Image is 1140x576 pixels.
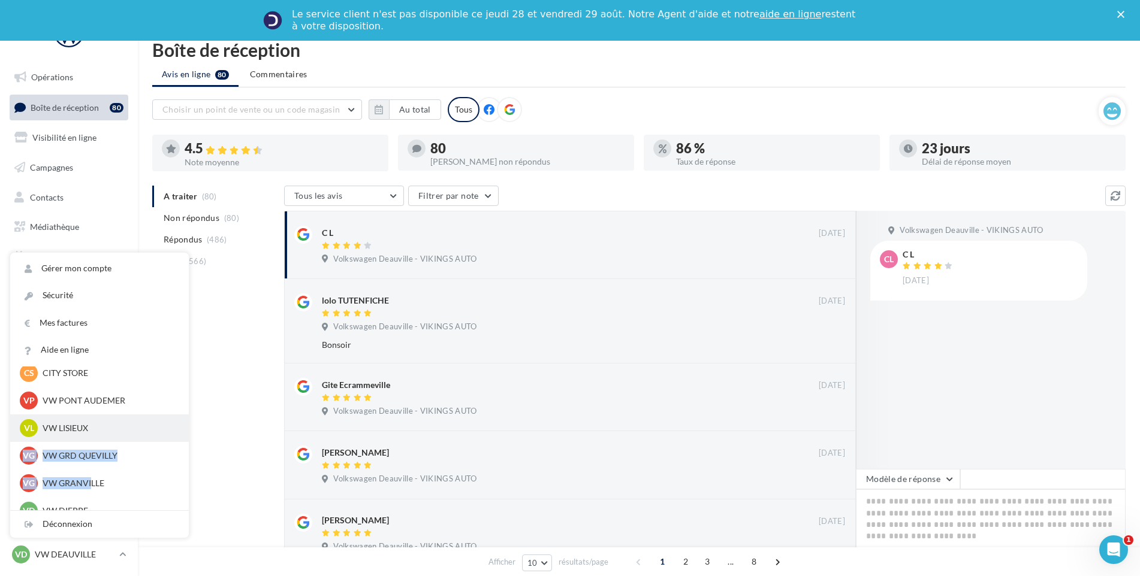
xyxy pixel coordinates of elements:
[43,422,174,434] p: VW LISIEUX
[448,97,479,122] div: Tous
[333,541,476,552] span: Volkswagen Deauville - VIKINGS AUTO
[430,157,625,166] div: [PERSON_NAME] non répondus
[322,339,767,351] div: Bonsoir
[10,336,189,363] a: Aide en ligne
[30,251,70,262] span: Calendrier
[43,450,174,462] p: VW GRD QUEVILLY
[23,505,35,517] span: VD
[819,228,845,239] span: [DATE]
[819,380,845,391] span: [DATE]
[164,212,219,224] span: Non répondus
[488,556,515,568] span: Afficher
[224,213,239,223] span: (80)
[333,254,476,265] span: Volkswagen Deauville - VIKINGS AUTO
[30,192,64,202] span: Contacts
[250,68,307,80] span: Commentaires
[389,99,441,120] button: Au total
[43,395,174,407] p: VW PONT AUDEMER
[819,448,845,459] span: [DATE]
[162,104,340,114] span: Choisir un point de vente ou un code magasin
[7,244,131,269] a: Calendrier
[369,99,441,120] button: Au total
[900,225,1043,236] span: Volkswagen Deauville - VIKINGS AUTO
[30,222,79,232] span: Médiathèque
[24,367,34,379] span: CS
[721,552,740,571] span: ...
[819,516,845,527] span: [DATE]
[333,474,476,484] span: Volkswagen Deauville - VIKINGS AUTO
[333,322,476,332] span: Volkswagen Deauville - VIKINGS AUTO
[819,296,845,307] span: [DATE]
[903,275,929,286] span: [DATE]
[43,505,174,517] p: VW DIEPPE
[284,186,404,206] button: Tous les avis
[15,548,27,560] span: VD
[698,552,717,571] span: 3
[322,447,389,459] div: [PERSON_NAME]
[263,11,282,30] img: Profile image for Service-Client
[744,552,764,571] span: 8
[152,99,362,120] button: Choisir un point de vente ou un code magasin
[185,158,379,166] div: Note moyenne
[10,310,189,336] a: Mes factures
[35,548,114,560] p: VW DEAUVILLE
[10,282,189,309] a: Sécurité
[31,72,73,82] span: Opérations
[294,190,343,201] span: Tous les avis
[7,314,131,349] a: Campagnes DataOnDemand
[1124,535,1133,545] span: 1
[164,234,203,245] span: Répondus
[31,102,99,112] span: Boîte de réception
[1099,535,1128,564] iframe: Intercom live chat
[152,41,1126,59] div: Boîte de réception
[1117,11,1129,18] div: Fermer
[7,274,131,310] a: PLV et print personnalisable
[922,142,1116,155] div: 23 jours
[7,65,131,90] a: Opérations
[676,157,870,166] div: Taux de réponse
[676,142,870,155] div: 86 %
[24,422,34,434] span: VL
[43,367,174,379] p: CITY STORE
[10,543,128,566] a: VD VW DEAUVILLE
[7,95,131,120] a: Boîte de réception80
[884,253,894,265] span: CL
[32,132,96,143] span: Visibilité en ligne
[322,379,390,391] div: Gite Ecrammeville
[408,186,499,206] button: Filtrer par note
[922,157,1116,166] div: Délai de réponse moyen
[676,552,695,571] span: 2
[7,125,131,150] a: Visibilité en ligne
[23,450,35,462] span: VG
[43,477,174,489] p: VW GRANVILLE
[527,558,538,568] span: 10
[7,214,131,240] a: Médiathèque
[559,556,608,568] span: résultats/page
[7,155,131,180] a: Campagnes
[110,103,123,113] div: 80
[322,295,389,307] div: lolo TUTENFICHE
[759,8,821,20] a: aide en ligne
[322,227,333,239] div: C L
[10,511,189,538] div: Déconnexion
[333,406,476,417] span: Volkswagen Deauville - VIKINGS AUTO
[207,235,227,244] span: (486)
[185,142,379,156] div: 4.5
[430,142,625,155] div: 80
[7,185,131,210] a: Contacts
[23,395,35,407] span: VP
[30,162,73,172] span: Campagnes
[856,469,960,489] button: Modèle de réponse
[322,514,389,526] div: [PERSON_NAME]
[10,255,189,282] a: Gérer mon compte
[292,8,858,32] div: Le service client n'est pas disponible ce jeudi 28 et vendredi 29 août. Notre Agent d'aide et not...
[522,554,553,571] button: 10
[23,477,35,489] span: VG
[653,552,672,571] span: 1
[903,250,955,259] div: C L
[186,256,207,266] span: (566)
